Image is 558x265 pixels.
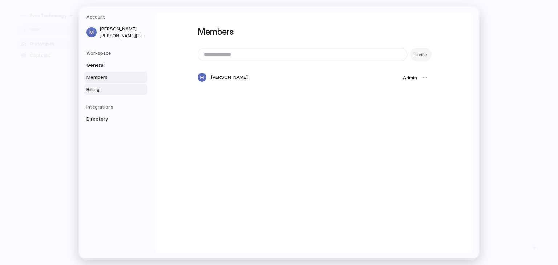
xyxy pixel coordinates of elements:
[100,25,146,33] span: [PERSON_NAME]
[86,50,147,57] h5: Workspace
[211,74,248,81] span: [PERSON_NAME]
[86,14,147,20] h5: Account
[84,60,147,71] a: General
[198,25,430,38] h1: Members
[84,72,147,83] a: Members
[86,62,133,69] span: General
[86,86,133,93] span: Billing
[84,23,147,41] a: [PERSON_NAME][PERSON_NAME][EMAIL_ADDRESS][DOMAIN_NAME]
[86,74,133,81] span: Members
[403,75,417,81] span: Admin
[86,115,133,123] span: Directory
[84,113,147,125] a: Directory
[84,84,147,95] a: Billing
[86,104,147,110] h5: Integrations
[100,33,146,39] span: [PERSON_NAME][EMAIL_ADDRESS][DOMAIN_NAME]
